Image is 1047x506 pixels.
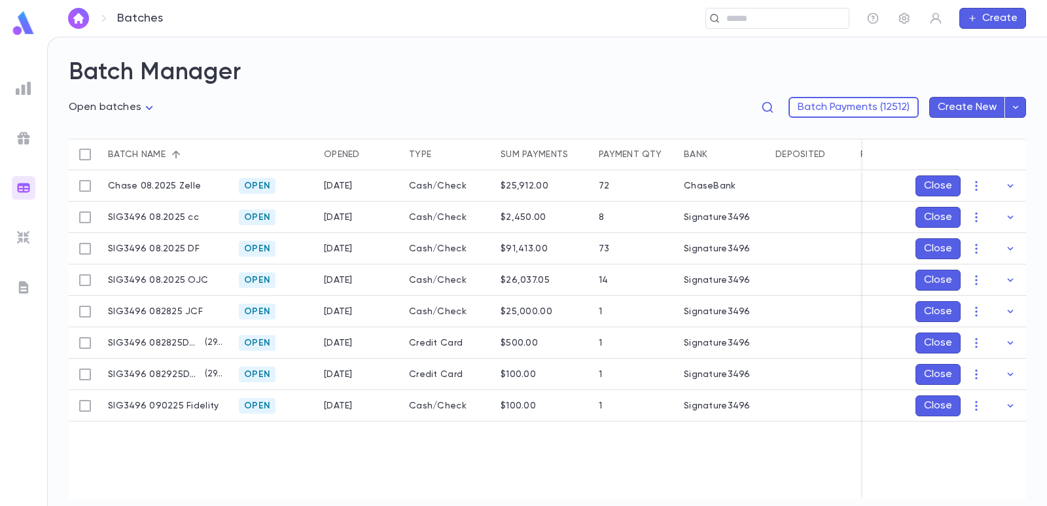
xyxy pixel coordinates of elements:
button: Close [915,333,961,353]
p: SIG3496 090225 Fidelity [108,401,219,411]
div: Credit Card [402,327,494,359]
div: Batch name [101,139,232,170]
div: Recorded [861,139,911,170]
div: Signature3496 [684,306,751,317]
h2: Batch Manager [69,58,1026,87]
div: 8/1/2025 [324,181,353,191]
span: Open [239,244,275,254]
div: Sum payments [501,139,568,170]
div: Signature3496 [684,212,751,223]
div: Signature3496 [684,401,751,411]
div: 72 [599,181,610,191]
div: Deposited [769,139,854,170]
img: batches_gradient.0a22e14384a92aa4cd678275c0c39cc4.svg [16,180,31,196]
div: 1 [599,306,602,317]
p: SIG3496 082825 JCF [108,306,203,317]
div: $2,450.00 [501,212,546,223]
span: Open [239,212,275,223]
div: Bank [684,139,707,170]
div: 8/29/2025 [324,369,353,380]
div: 8/27/2025 [324,306,353,317]
div: Cash/Check [402,202,494,233]
div: Recorded [854,139,939,170]
img: campaigns_grey.99e729a5f7ee94e3726e6486bddda8f1.svg [16,130,31,146]
p: Batches [117,11,163,26]
span: Open [239,181,275,191]
span: Open [239,306,275,317]
div: 1 [599,338,602,348]
img: home_white.a664292cf8c1dea59945f0da9f25487c.svg [71,13,86,24]
img: imports_grey.530a8a0e642e233f2baf0ef88e8c9fcb.svg [16,230,31,245]
button: Close [915,364,961,385]
div: 7/31/2025 [324,212,353,223]
div: Payment qty [592,139,677,170]
button: Close [915,270,961,291]
button: Close [915,175,961,196]
p: SIG3496 08.2025 DF [108,244,200,254]
div: Deposited [775,139,826,170]
div: Type [402,139,494,170]
p: ( 2939 ) [200,368,226,381]
button: Sort [166,144,186,165]
div: Type [409,139,431,170]
div: 8 [599,212,604,223]
div: Signature3496 [684,369,751,380]
div: Payment qty [599,139,662,170]
span: Open [239,369,275,380]
div: Bank [677,139,769,170]
div: Opened [324,139,360,170]
span: Open batches [69,102,141,113]
div: Sum payments [494,139,592,170]
div: $25,000.00 [501,306,552,317]
div: Signature3496 [684,338,751,348]
div: Cash/Check [402,390,494,422]
div: Signature3496 [684,275,751,285]
span: Open [239,275,275,285]
div: Signature3496 [684,244,751,254]
p: SIG3496 082825DMFcc [108,338,200,348]
p: SIG3496 082925DMFcc [108,369,200,380]
div: Cash/Check [402,170,494,202]
div: Open batches [69,98,157,118]
div: Cash/Check [402,233,494,264]
p: SIG3496 08.2025 OJC [108,275,208,285]
div: Cash/Check [402,264,494,296]
div: 8/28/2025 [324,338,353,348]
div: Credit Card [402,359,494,390]
span: Open [239,338,275,348]
div: 8/29/2025 [324,401,353,411]
button: Close [915,207,961,228]
p: ( 2938 ) [200,336,226,350]
img: letters_grey.7941b92b52307dd3b8a917253454ce1c.svg [16,280,31,295]
button: Close [915,395,961,416]
div: $91,413.00 [501,244,548,254]
div: 1 [599,369,602,380]
div: 8/1/2025 [324,244,353,254]
div: Batch name [108,139,166,170]
div: Opened [317,139,402,170]
div: $26,037.05 [501,275,550,285]
span: Open [239,401,275,411]
p: SIG3496 08.2025 cc [108,212,199,223]
div: ChaseBank [684,181,736,191]
button: Create New [929,97,1005,118]
div: 14 [599,275,609,285]
img: logo [10,10,37,36]
p: Chase 08.2025 Zelle [108,181,201,191]
div: $100.00 [501,401,536,411]
button: Batch Payments (12512) [789,97,919,118]
div: 8/1/2025 [324,275,353,285]
div: $100.00 [501,369,536,380]
img: reports_grey.c525e4749d1bce6a11f5fe2a8de1b229.svg [16,81,31,96]
div: 1 [599,401,602,411]
button: Close [915,238,961,259]
button: Close [915,301,961,322]
div: $25,912.00 [501,181,548,191]
div: 73 [599,244,610,254]
div: $500.00 [501,338,538,348]
button: Create [959,8,1026,29]
div: Cash/Check [402,296,494,327]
